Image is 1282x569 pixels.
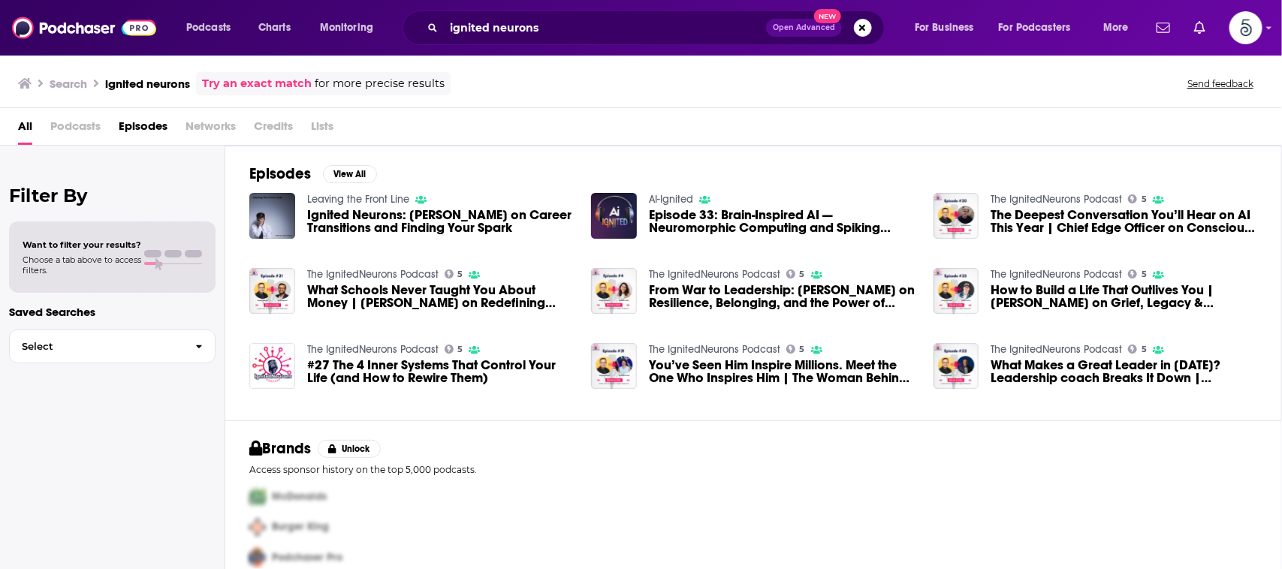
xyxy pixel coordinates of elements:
span: Credits [254,114,293,145]
a: 5 [445,345,463,354]
img: Podchaser - Follow, Share and Rate Podcasts [12,14,156,42]
span: 5 [800,346,805,353]
img: User Profile [1229,11,1262,44]
a: 5 [1128,345,1147,354]
button: open menu [989,16,1093,40]
a: 5 [445,269,463,278]
h2: Brands [249,439,312,458]
button: Send feedback [1183,77,1258,90]
a: The Deepest Conversation You’ll Hear on AI This Year | Chief Edge Officer on Conscious Tech, Inte... [991,209,1257,234]
a: Episode 33: Brain-Inspired AI — Neuromorphic Computing and Spiking Neural Networks [649,209,915,234]
img: Ignited Neurons: Utkarsh Narang on Career Transitions and Finding Your Spark [249,193,295,239]
div: Search podcasts, credits, & more... [417,11,899,45]
h2: Filter By [9,185,216,206]
p: Saved Searches [9,305,216,319]
span: 5 [1142,346,1147,353]
img: From War to Leadership: Jasmine Malki on Resilience, Belonging, and the Power of Love in Work [591,268,637,314]
span: Podchaser Pro [272,552,342,564]
input: Search podcasts, credits, & more... [444,16,766,40]
button: open menu [309,16,393,40]
span: You’ve Seen Him Inspire Millions. Meet the One Who Inspires Him | The Woman Behind the Brand | [P... [649,359,915,384]
span: Monitoring [320,17,373,38]
span: What Makes a Great Leader in [DATE]? Leadership coach Breaks It Down | [PERSON_NAME] on Growth, L... [991,359,1257,384]
span: Burger King [272,521,329,534]
img: The Deepest Conversation You’ll Hear on AI This Year | Chief Edge Officer on Conscious Tech, Inte... [934,193,979,239]
a: Ignited Neurons: Utkarsh Narang on Career Transitions and Finding Your Spark [307,209,574,234]
a: AI-Ignited [649,193,693,206]
a: The IgnitedNeurons Podcast [649,343,780,356]
span: How to Build a Life That Outlives You | [PERSON_NAME] on Grief, Legacy & Authenticity [991,284,1257,309]
span: Select [10,342,183,351]
a: 5 [1128,194,1147,203]
button: View All [323,165,377,183]
span: Podcasts [50,114,101,145]
a: You’ve Seen Him Inspire Millions. Meet the One Who Inspires Him | The Woman Behind the Brand | Ru... [649,359,915,384]
a: The IgnitedNeurons Podcast [991,268,1122,281]
span: 5 [800,271,805,278]
span: Open Advanced [773,24,835,32]
span: Lists [311,114,333,145]
span: 5 [457,271,463,278]
span: For Business [915,17,974,38]
img: How to Build a Life That Outlives You | Steve Corney on Grief, Legacy & Authenticity [934,268,979,314]
span: For Podcasters [999,17,1071,38]
a: 5 [786,345,805,354]
h3: Search [50,77,87,91]
a: Episodes [119,114,167,145]
span: for more precise results [315,75,445,92]
button: Open AdvancedNew [766,19,842,37]
a: Leaving the Front Line [307,193,409,206]
a: Charts [249,16,300,40]
a: The IgnitedNeurons Podcast [307,268,439,281]
a: The IgnitedNeurons Podcast [649,268,780,281]
img: You’ve Seen Him Inspire Millions. Meet the One Who Inspires Him | The Woman Behind the Brand | Ru... [591,343,637,389]
span: 5 [457,346,463,353]
img: First Pro Logo [243,481,272,512]
span: Logged in as Spiral5-G2 [1229,11,1262,44]
a: Show notifications dropdown [1151,15,1176,41]
a: What Makes a Great Leader in 2025? Leadership coach Breaks It Down | Chris March on Growth, Leade... [991,359,1257,384]
h2: Episodes [249,164,311,183]
img: Second Pro Logo [243,512,272,543]
a: From War to Leadership: Jasmine Malki on Resilience, Belonging, and the Power of Love in Work [649,284,915,309]
span: Ignited Neurons: [PERSON_NAME] on Career Transitions and Finding Your Spark [307,209,574,234]
a: The IgnitedNeurons Podcast [991,193,1122,206]
img: What Makes a Great Leader in 2025? Leadership coach Breaks It Down | Chris March on Growth, Leade... [934,343,979,389]
span: 5 [1142,196,1147,203]
button: Unlock [318,440,382,458]
a: What Schools Never Taught You About Money | Arjun Agarwal on Redefining Wealth for the Future [307,284,574,309]
span: Charts [258,17,291,38]
span: Want to filter your results? [23,239,141,250]
button: Select [9,330,216,363]
img: Episode 33: Brain-Inspired AI — Neuromorphic Computing and Spiking Neural Networks [591,193,637,239]
a: The IgnitedNeurons Podcast [307,343,439,356]
button: open menu [176,16,250,40]
a: Show notifications dropdown [1188,15,1211,41]
a: EpisodesView All [249,164,377,183]
a: The IgnitedNeurons Podcast [991,343,1122,356]
span: What Schools Never Taught You About Money | [PERSON_NAME] on Redefining Wealth for the Future [307,284,574,309]
span: More [1103,17,1129,38]
a: All [18,114,32,145]
h3: ignited neurons [105,77,190,91]
a: #27 The 4 Inner Systems That Control Your Life (and How to Rewire Them) [307,359,574,384]
span: Networks [186,114,236,145]
a: 5 [1128,269,1147,278]
a: Try an exact match [202,75,312,92]
span: New [814,9,841,23]
span: Choose a tab above to access filters. [23,254,141,275]
img: What Schools Never Taught You About Money | Arjun Agarwal on Redefining Wealth for the Future [249,268,295,314]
